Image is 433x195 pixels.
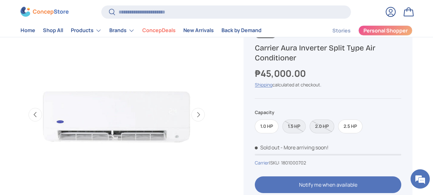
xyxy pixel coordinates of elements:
[255,43,401,63] h1: Carrier Aura Inverter Split Type Air Conditioner
[255,67,307,79] strong: ₱45,000.00
[183,24,214,37] a: New Arrivals
[270,160,280,166] span: SKU:
[280,144,329,151] p: - More arriving soon!
[255,82,272,88] a: Shipping
[255,160,269,166] a: Carrier
[363,28,408,33] span: Personal Shopper
[221,24,262,37] a: Back by Demand
[332,24,351,37] a: Stories
[21,24,35,37] a: Home
[67,24,105,37] summary: Products
[255,81,401,88] div: calculated at checkout.
[142,24,176,37] a: ConcepDeals
[105,24,138,37] summary: Brands
[317,24,412,37] nav: Secondary
[269,160,306,166] span: |
[255,109,274,116] legend: Capacity
[282,120,306,133] label: Sold out
[310,120,334,133] label: Sold out
[43,24,63,37] a: Shop All
[21,7,69,17] img: ConcepStore
[358,25,412,36] a: Personal Shopper
[281,160,306,166] span: 1801000702
[255,144,279,151] span: Sold out
[21,24,262,37] nav: Primary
